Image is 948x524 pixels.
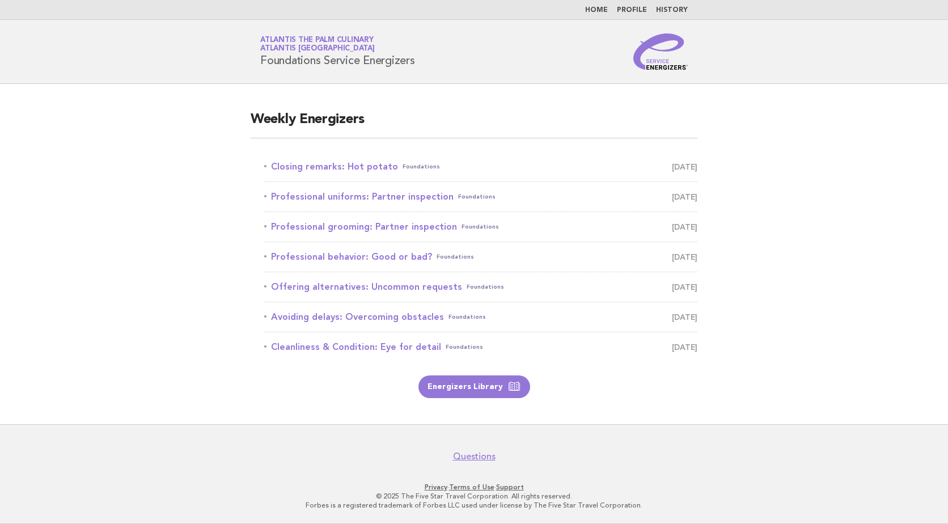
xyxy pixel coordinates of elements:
[127,501,821,510] p: Forbes is a registered trademark of Forbes LLC used under license by The Five Star Travel Corpora...
[448,309,486,325] span: Foundations
[467,279,504,295] span: Foundations
[462,219,499,235] span: Foundations
[264,249,697,265] a: Professional behavior: Good or bad?Foundations [DATE]
[453,451,496,462] a: Questions
[418,375,530,398] a: Energizers Library
[672,189,697,205] span: [DATE]
[437,249,474,265] span: Foundations
[672,279,697,295] span: [DATE]
[672,219,697,235] span: [DATE]
[264,279,697,295] a: Offering alternatives: Uncommon requestsFoundations [DATE]
[251,111,697,138] h2: Weekly Energizers
[633,33,688,70] img: Service Energizers
[458,189,496,205] span: Foundations
[672,159,697,175] span: [DATE]
[264,309,697,325] a: Avoiding delays: Overcoming obstaclesFoundations [DATE]
[403,159,440,175] span: Foundations
[260,37,415,66] h1: Foundations Service Energizers
[264,219,697,235] a: Professional grooming: Partner inspectionFoundations [DATE]
[260,45,375,53] span: Atlantis [GEOGRAPHIC_DATA]
[127,483,821,492] p: · ·
[585,7,608,14] a: Home
[264,189,697,205] a: Professional uniforms: Partner inspectionFoundations [DATE]
[264,159,697,175] a: Closing remarks: Hot potatoFoundations [DATE]
[672,339,697,355] span: [DATE]
[672,309,697,325] span: [DATE]
[672,249,697,265] span: [DATE]
[425,483,447,491] a: Privacy
[260,36,375,52] a: Atlantis The Palm CulinaryAtlantis [GEOGRAPHIC_DATA]
[656,7,688,14] a: History
[496,483,524,491] a: Support
[264,339,697,355] a: Cleanliness & Condition: Eye for detailFoundations [DATE]
[617,7,647,14] a: Profile
[449,483,494,491] a: Terms of Use
[446,339,483,355] span: Foundations
[127,492,821,501] p: © 2025 The Five Star Travel Corporation. All rights reserved.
